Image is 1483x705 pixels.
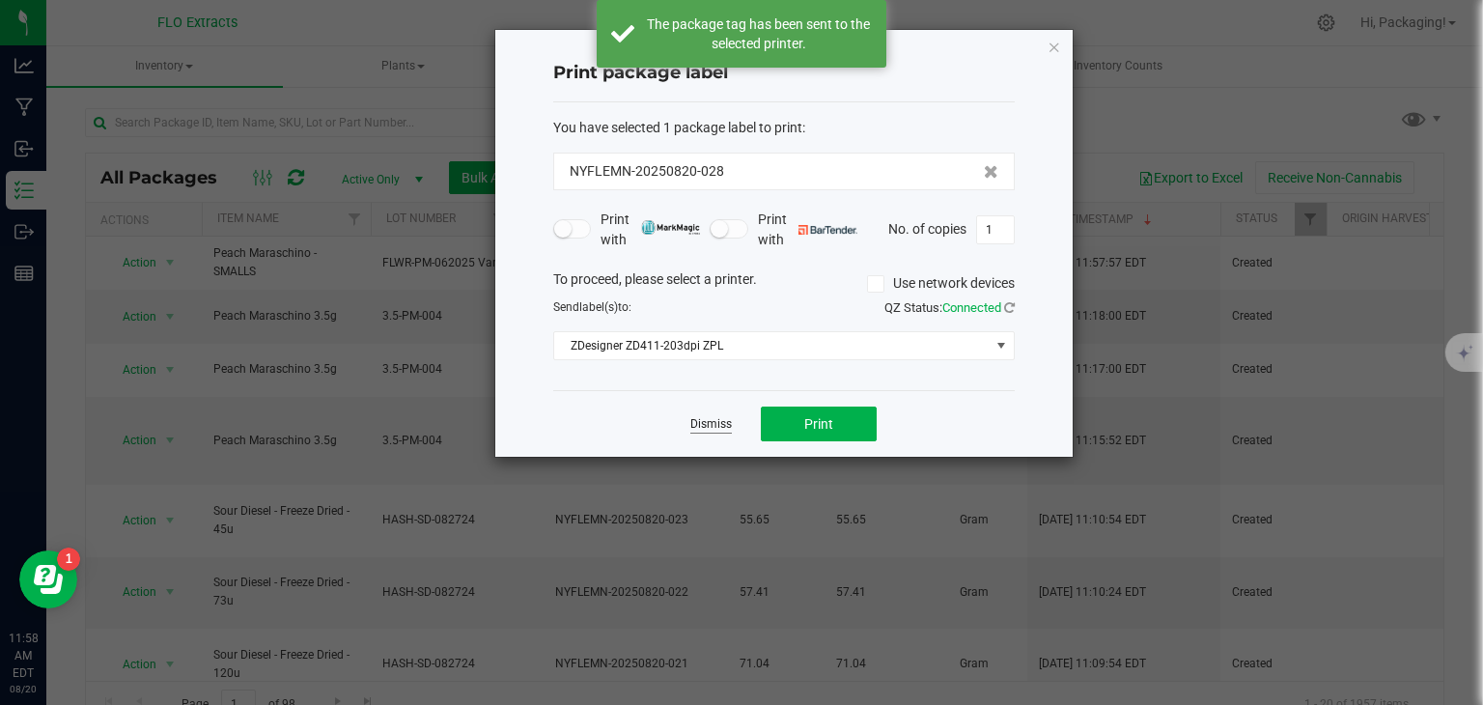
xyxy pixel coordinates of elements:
span: Connected [942,300,1001,315]
label: Use network devices [867,273,1015,294]
span: Send to: [553,300,631,314]
span: No. of copies [888,220,966,236]
iframe: Resource center [19,550,77,608]
span: You have selected 1 package label to print [553,120,802,135]
span: QZ Status: [884,300,1015,315]
span: NYFLEMN-20250820-028 [570,161,724,182]
h4: Print package label [553,61,1015,86]
div: : [553,118,1015,138]
a: Dismiss [690,416,732,433]
img: bartender.png [798,225,857,235]
span: Print with [601,210,700,250]
div: To proceed, please select a printer. [539,269,1029,298]
span: Print with [758,210,857,250]
span: ZDesigner ZD411-203dpi ZPL [554,332,990,359]
span: Print [804,416,833,432]
img: mark_magic_cybra.png [641,220,700,235]
button: Print [761,407,877,441]
span: label(s) [579,300,618,314]
iframe: Resource center unread badge [57,548,80,571]
div: The package tag has been sent to the selected printer. [645,14,872,53]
